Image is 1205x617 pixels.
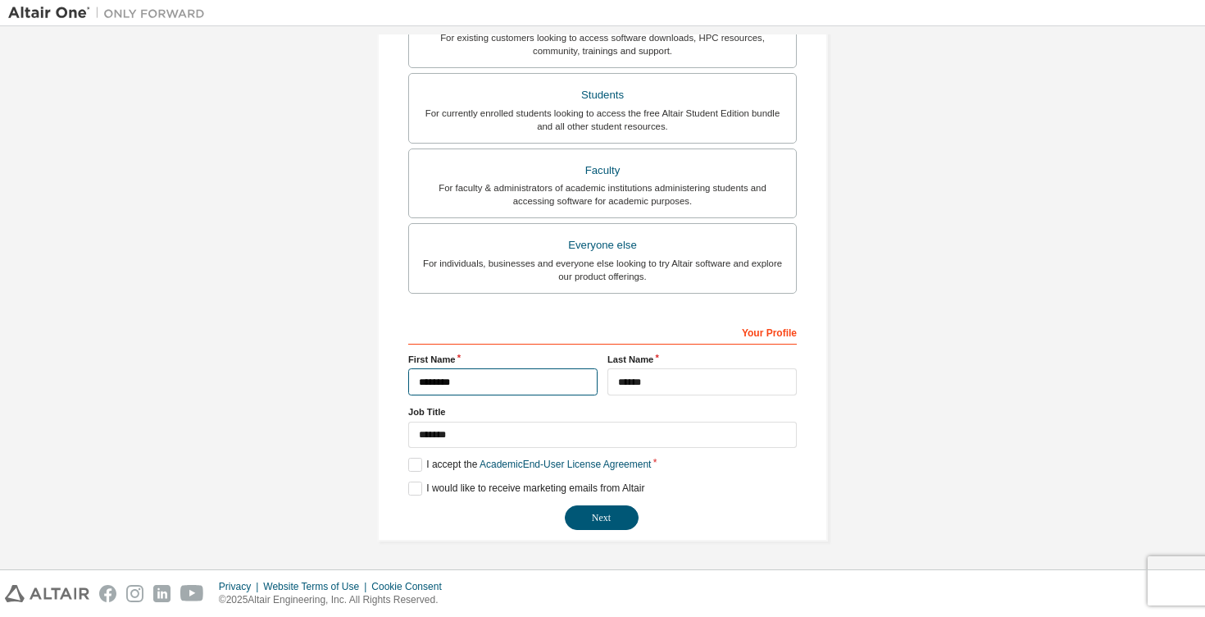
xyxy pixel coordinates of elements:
[263,580,371,593] div: Website Terms of Use
[565,505,639,530] button: Next
[408,353,598,366] label: First Name
[408,318,797,345] div: Your Profile
[419,181,786,208] div: For faculty & administrators of academic institutions administering students and accessing softwa...
[5,585,89,602] img: altair_logo.svg
[219,580,263,593] div: Privacy
[408,458,651,472] label: I accept the
[408,405,797,418] label: Job Title
[419,107,786,133] div: For currently enrolled students looking to access the free Altair Student Edition bundle and all ...
[607,353,797,366] label: Last Name
[99,585,116,602] img: facebook.svg
[8,5,213,21] img: Altair One
[480,459,651,470] a: Academic End-User License Agreement
[153,585,171,602] img: linkedin.svg
[219,593,452,607] p: © 2025 Altair Engineering, Inc. All Rights Reserved.
[419,159,786,182] div: Faculty
[419,234,786,257] div: Everyone else
[419,84,786,107] div: Students
[126,585,143,602] img: instagram.svg
[419,31,786,57] div: For existing customers looking to access software downloads, HPC resources, community, trainings ...
[419,257,786,283] div: For individuals, businesses and everyone else looking to try Altair software and explore our prod...
[180,585,204,602] img: youtube.svg
[408,482,644,496] label: I would like to receive marketing emails from Altair
[371,580,451,593] div: Cookie Consent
